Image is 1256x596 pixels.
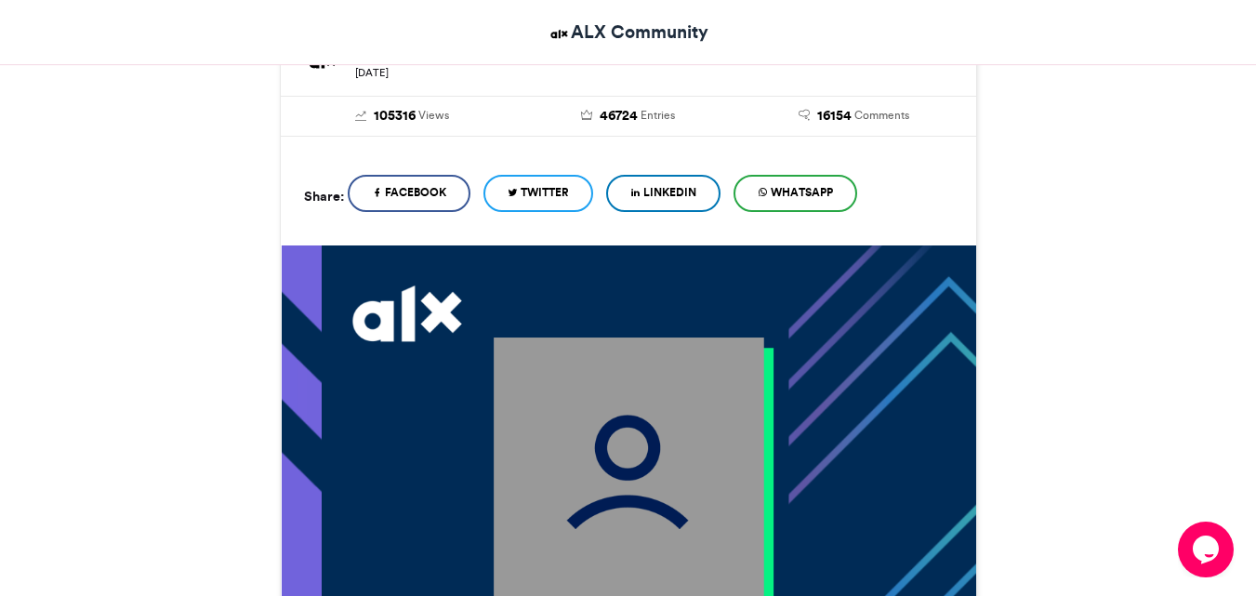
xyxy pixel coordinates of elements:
[548,19,708,46] a: ALX Community
[771,184,833,201] span: WhatsApp
[755,106,953,126] a: 16154 Comments
[483,175,593,212] a: Twitter
[1178,522,1237,577] iframe: chat widget
[529,106,727,126] a: 46724 Entries
[418,107,449,124] span: Views
[817,106,852,126] span: 16154
[548,22,571,46] img: ALX Community
[304,106,502,126] a: 105316 Views
[304,184,344,208] h5: Share:
[355,66,389,79] small: [DATE]
[374,106,416,126] span: 105316
[348,175,470,212] a: Facebook
[643,184,696,201] span: LinkedIn
[854,107,909,124] span: Comments
[641,107,675,124] span: Entries
[385,184,446,201] span: Facebook
[606,175,721,212] a: LinkedIn
[521,184,569,201] span: Twitter
[600,106,638,126] span: 46724
[734,175,857,212] a: WhatsApp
